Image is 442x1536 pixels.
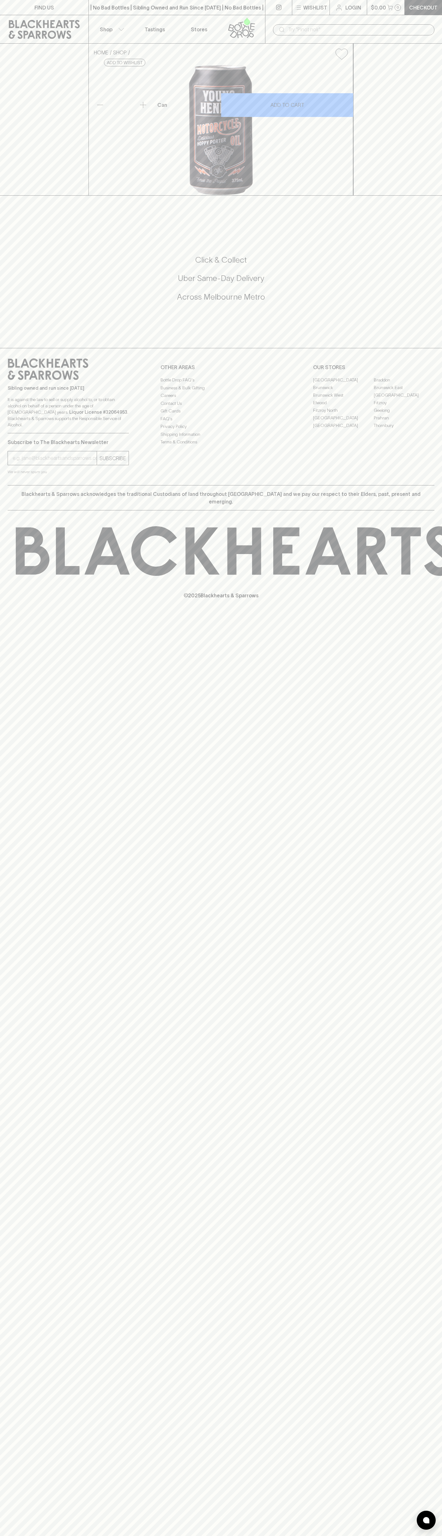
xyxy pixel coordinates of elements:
a: Privacy Policy [160,423,282,430]
a: Tastings [133,15,177,43]
input: Try "Pinot noir" [288,25,429,35]
a: FAQ's [160,415,282,423]
p: OUR STORES [313,363,434,371]
a: [GEOGRAPHIC_DATA] [313,422,374,429]
p: We will never spam you [8,469,129,475]
p: Stores [191,26,207,33]
a: Stores [177,15,221,43]
p: Login [345,4,361,11]
p: $0.00 [371,4,386,11]
img: 52302.png [89,65,353,195]
button: Shop [89,15,133,43]
a: Terms & Conditions [160,438,282,446]
p: It is against the law to sell or supply alcohol to, or to obtain alcohol on behalf of a person un... [8,396,129,428]
p: ADD TO CART [270,101,304,109]
p: FIND US [34,4,54,11]
a: Fitzroy North [313,406,374,414]
button: ADD TO CART [221,93,353,117]
strong: Liquor License #32064953 [69,410,127,415]
a: Gift Cards [160,407,282,415]
p: Sibling owned and run since [DATE] [8,385,129,391]
button: Add to wishlist [333,46,350,62]
p: Checkout [409,4,438,11]
p: Tastings [145,26,165,33]
button: Add to wishlist [104,59,145,66]
p: Subscribe to The Blackhearts Newsletter [8,438,129,446]
a: Contact Us [160,399,282,407]
a: Shipping Information [160,430,282,438]
a: SHOP [113,50,127,55]
a: Brunswick [313,384,374,391]
p: Blackhearts & Sparrows acknowledges the traditional Custodians of land throughout [GEOGRAPHIC_DAT... [12,490,430,505]
a: Brunswick West [313,391,374,399]
a: Fitzroy [374,399,434,406]
a: Brunswick East [374,384,434,391]
h5: Click & Collect [8,255,434,265]
div: Call to action block [8,229,434,335]
a: [GEOGRAPHIC_DATA] [374,391,434,399]
a: Braddon [374,376,434,384]
a: Prahran [374,414,434,422]
p: OTHER AREAS [160,363,282,371]
p: Wishlist [303,4,327,11]
p: 0 [397,6,399,9]
a: Careers [160,392,282,399]
p: SUBSCRIBE [100,454,126,462]
div: Can [155,99,221,111]
a: [GEOGRAPHIC_DATA] [313,376,374,384]
a: Business & Bulk Gifting [160,384,282,392]
h5: Across Melbourne Metro [8,292,434,302]
img: bubble-icon [423,1517,429,1523]
button: SUBSCRIBE [97,451,129,465]
h5: Uber Same-Day Delivery [8,273,434,283]
a: Bottle Drop FAQ's [160,376,282,384]
a: HOME [94,50,108,55]
p: Shop [100,26,112,33]
input: e.g. jane@blackheartsandsparrows.com.au [13,453,97,463]
a: Thornbury [374,422,434,429]
a: Geelong [374,406,434,414]
a: [GEOGRAPHIC_DATA] [313,414,374,422]
a: Elwood [313,399,374,406]
p: Can [157,101,167,109]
